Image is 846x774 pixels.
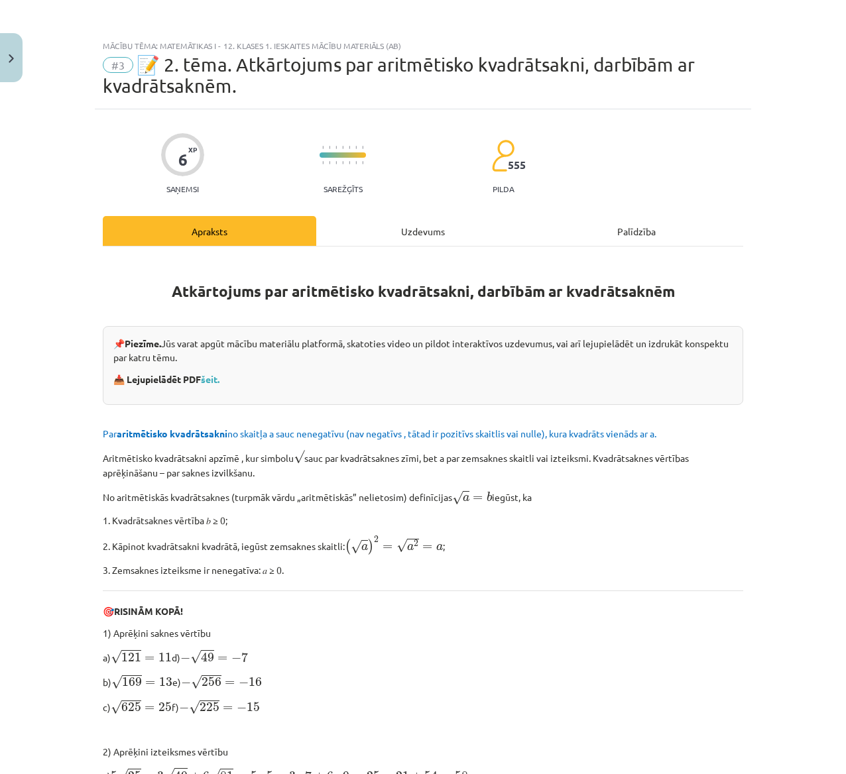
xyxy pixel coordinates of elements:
span: 225 [200,702,219,712]
img: icon-short-line-57e1e144782c952c97e751825c79c345078a6d821885a25fce030b3d8c18986b.svg [362,161,363,164]
img: icon-short-line-57e1e144782c952c97e751825c79c345078a6d821885a25fce030b3d8c18986b.svg [322,161,324,164]
span: √ [396,539,407,553]
p: Sarežģīts [324,184,363,193]
div: 6 [178,150,188,169]
img: icon-short-line-57e1e144782c952c97e751825c79c345078a6d821885a25fce030b3d8c18986b.svg [342,161,343,164]
span: = [223,706,233,711]
span: √ [351,540,361,554]
span: = [422,545,432,550]
p: c) f) [103,698,743,715]
p: 1) Aprēķini saknes vērtību [103,626,743,640]
span: √ [191,675,202,689]
span: a [361,544,368,551]
span: 25 [158,702,172,712]
span: − [231,653,241,663]
span: 📝 2. tēma. Atkārtojums par aritmētisko kvadrātsakni, darbībām ar kvadrātsaknēm. [103,54,695,97]
span: XP [188,146,197,153]
span: − [239,678,249,687]
img: icon-short-line-57e1e144782c952c97e751825c79c345078a6d821885a25fce030b3d8c18986b.svg [355,161,357,164]
span: a [436,544,443,551]
img: icon-short-line-57e1e144782c952c97e751825c79c345078a6d821885a25fce030b3d8c18986b.svg [342,146,343,149]
a: šeit. [201,373,219,385]
span: = [145,681,155,686]
div: Apraksts [103,216,316,246]
div: Mācību tēma: Matemātikas i - 12. klases 1. ieskaites mācību materiāls (ab) [103,41,743,50]
span: a [407,544,414,551]
p: Saņemsi [161,184,204,193]
span: = [145,706,154,711]
img: icon-short-line-57e1e144782c952c97e751825c79c345078a6d821885a25fce030b3d8c18986b.svg [362,146,363,149]
img: icon-short-line-57e1e144782c952c97e751825c79c345078a6d821885a25fce030b3d8c18986b.svg [349,146,350,149]
p: 3. Zemsaknes izteiksme ir nenegatīva: 𝑎 ≥ 0. [103,563,743,577]
span: 121 [121,653,141,662]
p: 2. Kāpinot kvadrātsakni kvadrātā, iegūst zemsaknes skaitli: ; [103,535,743,555]
span: √ [189,700,200,714]
img: icon-short-line-57e1e144782c952c97e751825c79c345078a6d821885a25fce030b3d8c18986b.svg [355,146,357,149]
strong: Atkārtojums par aritmētisko kvadrātsakni, darbībām ar kvadrātsaknēm [172,282,675,301]
p: pilda [493,184,514,193]
img: icon-close-lesson-0947bae3869378f0d4975bcd49f059093ad1ed9edebbc8119c70593378902aed.svg [9,54,14,63]
img: icon-short-line-57e1e144782c952c97e751825c79c345078a6d821885a25fce030b3d8c18986b.svg [335,161,337,164]
p: 🎯 [103,604,743,618]
span: = [225,681,235,686]
span: = [383,545,393,550]
span: − [179,703,189,712]
span: 11 [158,653,172,662]
img: icon-short-line-57e1e144782c952c97e751825c79c345078a6d821885a25fce030b3d8c18986b.svg [329,146,330,149]
img: icon-short-line-57e1e144782c952c97e751825c79c345078a6d821885a25fce030b3d8c18986b.svg [349,161,350,164]
span: 7 [241,652,248,662]
p: a) d) [103,648,743,665]
span: ) [368,539,374,555]
strong: 📥 Lejupielādēt PDF [113,373,221,385]
b: aritmētisko kvadrātsakni [117,427,227,439]
span: − [181,678,191,687]
img: icon-short-line-57e1e144782c952c97e751825c79c345078a6d821885a25fce030b3d8c18986b.svg [329,161,330,164]
p: 📌 Jūs varat apgūt mācību materiālu platformā, skatoties video un pildot interaktīvos uzdevumus, v... [113,337,733,364]
span: 555 [508,159,526,171]
div: Palīdzība [530,216,743,246]
p: 2) Aprēķini izteiksmes vērtību [103,745,743,759]
img: icon-short-line-57e1e144782c952c97e751825c79c345078a6d821885a25fce030b3d8c18986b.svg [322,146,324,149]
p: 1. Kvadrātsaknes vērtība 𝑏 ≥ 0; [103,514,743,527]
p: No aritmētiskās kvadrātsaknes (turpmāk vārdu „aritmētiskās” nelietosim) definīcijas iegūst, ka [103,488,743,506]
span: a [463,495,469,502]
span: 16 [249,677,262,687]
span: #3 [103,57,133,73]
span: − [180,653,190,663]
span: √ [294,450,304,464]
span: 256 [202,677,221,687]
span: = [145,656,154,661]
span: Par no skaitļa a sauc nenegatīvu (nav negatīvs , tātad ir pozitīvs skaitlis vai nulle), kura kvad... [103,427,656,439]
div: Uzdevums [316,216,530,246]
span: 169 [122,677,142,687]
span: √ [111,650,121,664]
span: = [473,496,483,501]
span: 49 [201,652,214,662]
b: RISINĀM KOPĀ! [114,605,183,617]
span: b [487,492,492,502]
span: 15 [247,702,260,712]
img: icon-short-line-57e1e144782c952c97e751825c79c345078a6d821885a25fce030b3d8c18986b.svg [335,146,337,149]
span: √ [190,650,201,664]
img: students-c634bb4e5e11cddfef0936a35e636f08e4e9abd3cc4e673bd6f9a4125e45ecb1.svg [491,139,514,172]
span: = [217,656,227,661]
span: 625 [121,702,141,712]
strong: Piezīme. [125,337,161,349]
p: Aritmētisko kvadrātsakni apzīmē , kur simbolu sauc par kvadrātsaknes zīmi, bet a par zemsaknes sk... [103,449,743,480]
p: b) e) [103,673,743,690]
span: − [237,703,247,712]
span: √ [111,675,122,689]
span: √ [452,491,463,505]
span: ( [345,539,351,555]
span: √ [111,700,121,714]
span: 13 [159,677,172,687]
span: 2 [374,536,379,543]
span: 2 [414,540,418,547]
